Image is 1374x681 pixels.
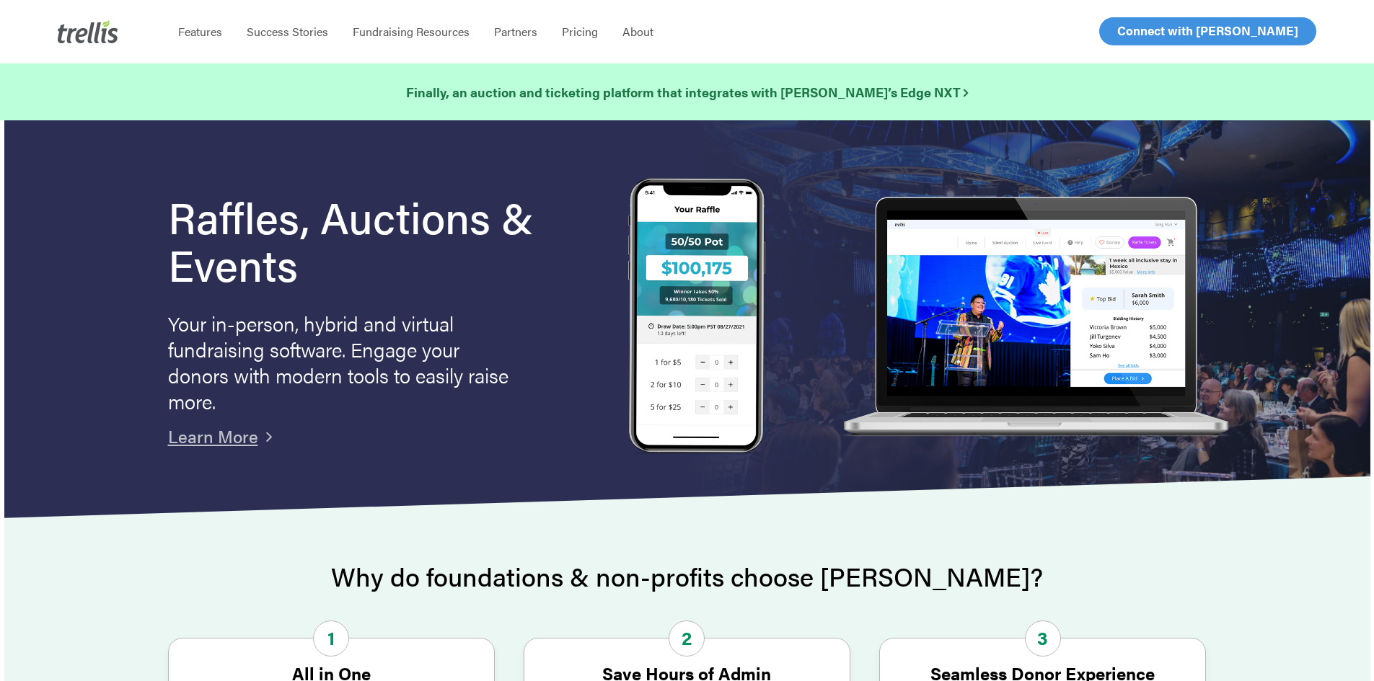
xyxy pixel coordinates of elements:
[178,23,222,40] span: Features
[168,562,1207,591] h2: Why do foundations & non-profits choose [PERSON_NAME]?
[562,23,598,40] span: Pricing
[353,23,470,40] span: Fundraising Resources
[247,23,328,40] span: Success Stories
[1025,620,1061,656] span: 3
[610,25,666,39] a: About
[313,620,349,656] span: 1
[168,192,573,288] h1: Raffles, Auctions & Events
[168,424,258,448] a: Learn More
[234,25,340,39] a: Success Stories
[622,23,653,40] span: About
[166,25,234,39] a: Features
[58,20,118,43] img: Trellis
[406,82,968,102] a: Finally, an auction and ticketing platform that integrates with [PERSON_NAME]’s Edge NXT
[1117,22,1298,39] span: Connect with [PERSON_NAME]
[340,25,482,39] a: Fundraising Resources
[628,178,765,457] img: Trellis Raffles, Auctions and Event Fundraising
[168,310,514,414] p: Your in-person, hybrid and virtual fundraising software. Engage your donors with modern tools to ...
[550,25,610,39] a: Pricing
[482,25,550,39] a: Partners
[835,197,1235,438] img: rafflelaptop_mac_optim.png
[669,620,705,656] span: 2
[406,83,968,101] strong: Finally, an auction and ticketing platform that integrates with [PERSON_NAME]’s Edge NXT
[1099,17,1316,45] a: Connect with [PERSON_NAME]
[494,23,537,40] span: Partners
